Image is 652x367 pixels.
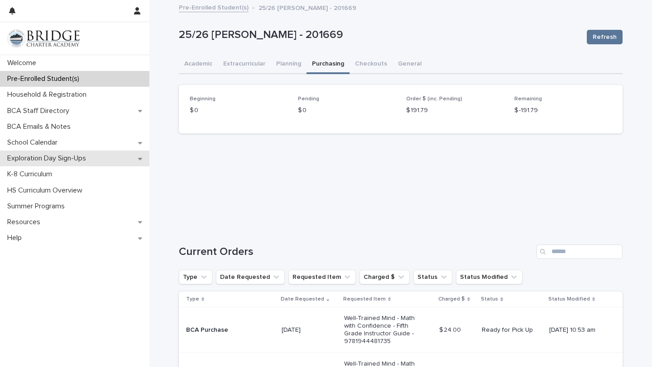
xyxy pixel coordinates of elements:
span: Beginning [190,96,216,102]
p: Help [4,234,29,242]
span: Refresh [593,33,617,42]
p: [DATE] [282,326,336,334]
p: Well-Trained Mind - Math with Confidence - Fifth Grade Instructor Guide - 9781944481735 [344,315,420,345]
button: Purchasing [307,55,350,74]
span: Remaining [514,96,542,102]
p: Ready for Pick Up [482,326,542,334]
button: Requested Item [288,270,356,284]
p: Exploration Day Sign-Ups [4,154,93,163]
input: Search [537,245,623,259]
button: Charged $ [360,270,410,284]
button: Planning [271,55,307,74]
button: Status Modified [456,270,523,284]
button: Status [413,270,452,284]
h1: Current Orders [179,245,533,259]
p: HS Curriculum Overview [4,186,90,195]
button: General [393,55,427,74]
a: Pre-Enrolled Student(s) [179,2,249,12]
span: Pending [298,96,319,102]
button: Type [179,270,212,284]
button: Checkouts [350,55,393,74]
p: 25/26 [PERSON_NAME] - 201669 [259,2,356,12]
button: Academic [179,55,218,74]
p: Summer Programs [4,202,72,211]
p: $ 191.79 [406,106,503,115]
p: Type [186,294,199,304]
p: 25/26 [PERSON_NAME] - 201669 [179,28,580,42]
span: Order $ (inc. Pending) [406,96,462,102]
p: Requested Item [343,294,386,304]
p: Date Requested [281,294,324,304]
p: Pre-Enrolled Student(s) [4,75,86,83]
p: Charged $ [438,294,465,304]
p: $ 0 [298,106,395,115]
p: $ 24.00 [439,325,463,334]
p: K-8 Curriculum [4,170,59,179]
tr: BCA Purchase[DATE]Well-Trained Mind - Math with Confidence - Fifth Grade Instructor Guide - 97819... [179,307,623,353]
button: Extracurricular [218,55,271,74]
img: V1C1m3IdTEidaUdm9Hs0 [7,29,80,47]
p: BCA Purchase [186,326,262,334]
p: BCA Staff Directory [4,107,77,115]
button: Date Requested [216,270,285,284]
p: Status Modified [548,294,590,304]
p: BCA Emails & Notes [4,122,78,131]
p: Status [481,294,498,304]
p: Welcome [4,59,43,67]
p: Resources [4,218,48,226]
p: $ -191.79 [514,106,612,115]
button: Refresh [587,30,623,44]
p: School Calendar [4,138,65,147]
p: [DATE] 10:53 am [549,326,608,334]
p: $ 0 [190,106,287,115]
p: Household & Registration [4,90,94,99]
